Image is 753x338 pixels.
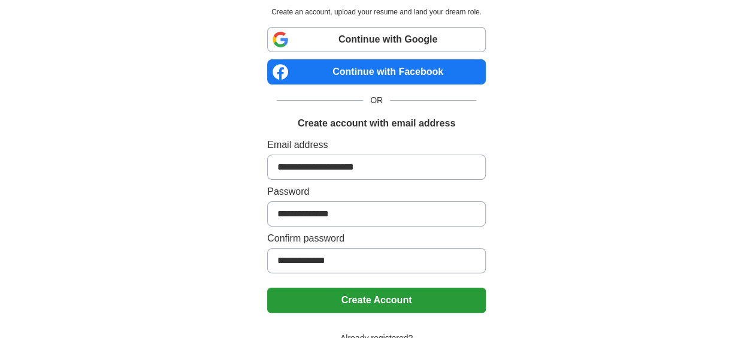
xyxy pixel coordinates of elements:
[267,231,486,246] label: Confirm password
[267,138,486,152] label: Email address
[267,288,486,313] button: Create Account
[267,59,486,84] a: Continue with Facebook
[298,116,455,131] h1: Create account with email address
[267,185,486,199] label: Password
[363,94,390,107] span: OR
[270,7,483,17] p: Create an account, upload your resume and land your dream role.
[267,27,486,52] a: Continue with Google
